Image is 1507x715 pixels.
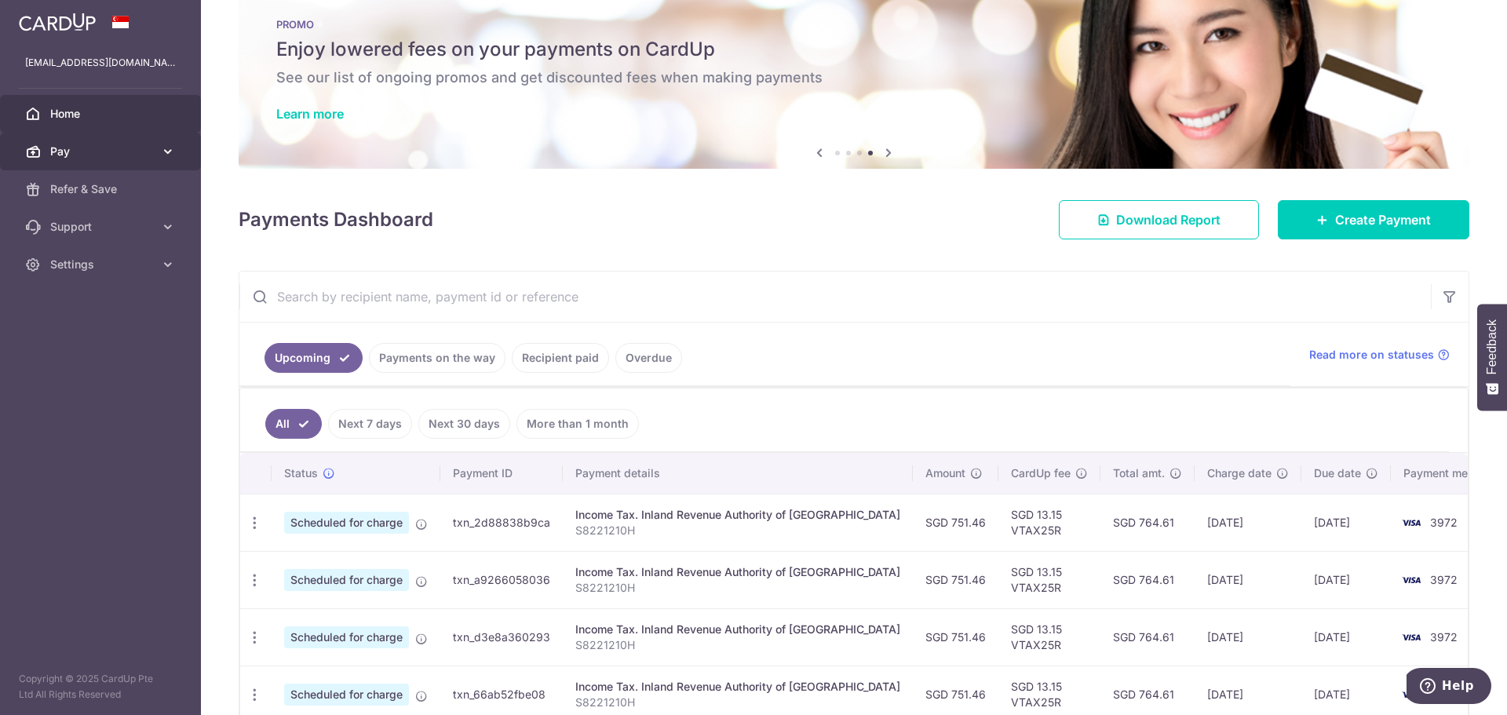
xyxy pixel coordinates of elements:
[1100,608,1195,666] td: SGD 764.61
[913,551,998,608] td: SGD 751.46
[440,453,563,494] th: Payment ID
[1396,513,1427,532] img: Bank Card
[1335,210,1431,229] span: Create Payment
[1430,573,1458,586] span: 3972
[1301,494,1391,551] td: [DATE]
[575,523,900,538] p: S8221210H
[1396,685,1427,704] img: Bank Card
[1396,571,1427,589] img: Bank Card
[50,106,154,122] span: Home
[50,219,154,235] span: Support
[1100,494,1195,551] td: SGD 764.61
[512,343,609,373] a: Recipient paid
[239,272,1431,322] input: Search by recipient name, payment id or reference
[284,465,318,481] span: Status
[284,512,409,534] span: Scheduled for charge
[1477,304,1507,410] button: Feedback - Show survey
[575,637,900,653] p: S8221210H
[1485,319,1499,374] span: Feedback
[1278,200,1469,239] a: Create Payment
[50,144,154,159] span: Pay
[440,494,563,551] td: txn_2d88838b9ca
[440,608,563,666] td: txn_d3e8a360293
[575,507,900,523] div: Income Tax. Inland Revenue Authority of [GEOGRAPHIC_DATA]
[1301,608,1391,666] td: [DATE]
[1407,668,1491,707] iframe: Opens a widget where you can find more information
[998,494,1100,551] td: SGD 13.15 VTAX25R
[1195,608,1301,666] td: [DATE]
[998,608,1100,666] td: SGD 13.15 VTAX25R
[575,695,900,710] p: S8221210H
[50,181,154,197] span: Refer & Save
[1207,465,1272,481] span: Charge date
[913,608,998,666] td: SGD 751.46
[239,206,433,234] h4: Payments Dashboard
[418,409,510,439] a: Next 30 days
[516,409,639,439] a: More than 1 month
[284,626,409,648] span: Scheduled for charge
[328,409,412,439] a: Next 7 days
[1116,210,1221,229] span: Download Report
[276,37,1432,62] h5: Enjoy lowered fees on your payments on CardUp
[575,580,900,596] p: S8221210H
[1113,465,1165,481] span: Total amt.
[265,409,322,439] a: All
[1314,465,1361,481] span: Due date
[1011,465,1071,481] span: CardUp fee
[563,453,913,494] th: Payment details
[925,465,965,481] span: Amount
[284,684,409,706] span: Scheduled for charge
[25,55,176,71] p: [EMAIL_ADDRESS][DOMAIN_NAME]
[276,18,1432,31] p: PROMO
[615,343,682,373] a: Overdue
[1309,347,1434,363] span: Read more on statuses
[913,494,998,551] td: SGD 751.46
[369,343,505,373] a: Payments on the way
[575,622,900,637] div: Income Tax. Inland Revenue Authority of [GEOGRAPHIC_DATA]
[575,564,900,580] div: Income Tax. Inland Revenue Authority of [GEOGRAPHIC_DATA]
[265,343,363,373] a: Upcoming
[1301,551,1391,608] td: [DATE]
[575,679,900,695] div: Income Tax. Inland Revenue Authority of [GEOGRAPHIC_DATA]
[1100,551,1195,608] td: SGD 764.61
[1195,551,1301,608] td: [DATE]
[1309,347,1450,363] a: Read more on statuses
[1430,630,1458,644] span: 3972
[1430,516,1458,529] span: 3972
[284,569,409,591] span: Scheduled for charge
[440,551,563,608] td: txn_a9266058036
[998,551,1100,608] td: SGD 13.15 VTAX25R
[276,106,344,122] a: Learn more
[50,257,154,272] span: Settings
[1059,200,1259,239] a: Download Report
[19,13,96,31] img: CardUp
[276,68,1432,87] h6: See our list of ongoing promos and get discounted fees when making payments
[1396,628,1427,647] img: Bank Card
[1195,494,1301,551] td: [DATE]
